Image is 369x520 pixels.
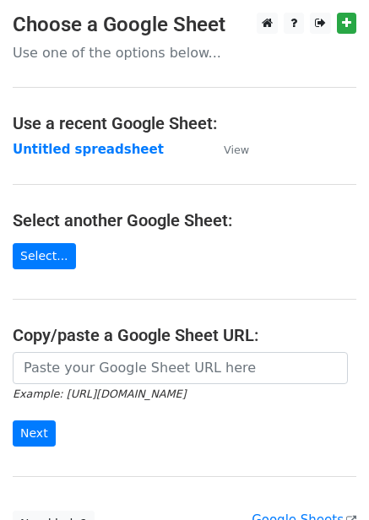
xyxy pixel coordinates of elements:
a: Select... [13,243,76,269]
a: View [207,142,249,157]
small: Example: [URL][DOMAIN_NAME] [13,387,186,400]
input: Next [13,420,56,447]
h4: Use a recent Google Sheet: [13,113,356,133]
h4: Copy/paste a Google Sheet URL: [13,325,356,345]
p: Use one of the options below... [13,44,356,62]
input: Paste your Google Sheet URL here [13,352,348,384]
a: Untitled spreadsheet [13,142,164,157]
small: View [224,144,249,156]
h3: Choose a Google Sheet [13,13,356,37]
h4: Select another Google Sheet: [13,210,356,230]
